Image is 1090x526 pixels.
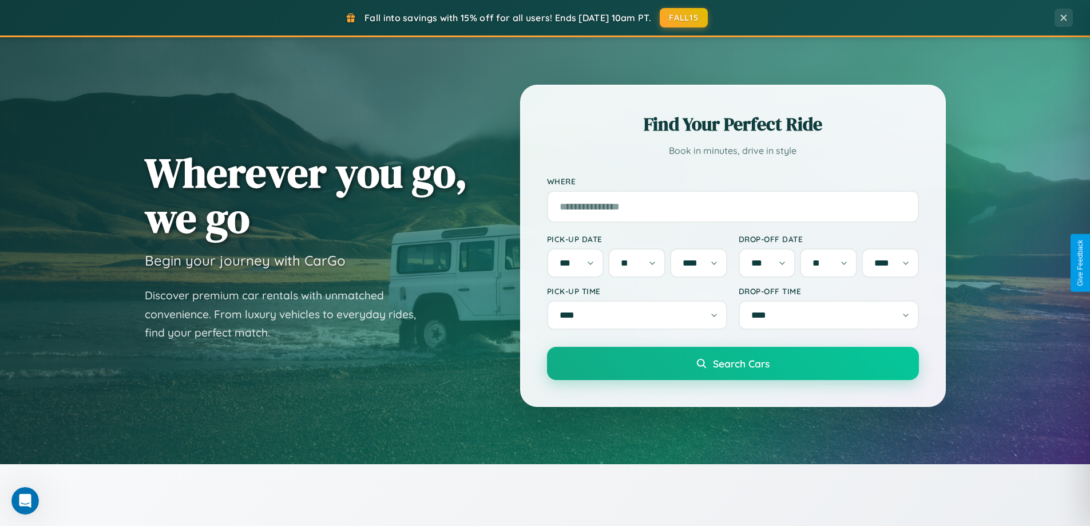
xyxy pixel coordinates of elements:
[547,176,919,186] label: Where
[547,286,727,296] label: Pick-up Time
[547,347,919,380] button: Search Cars
[547,112,919,137] h2: Find Your Perfect Ride
[145,286,431,342] p: Discover premium car rentals with unmatched convenience. From luxury vehicles to everyday rides, ...
[713,357,770,370] span: Search Cars
[145,150,467,240] h1: Wherever you go, we go
[547,234,727,244] label: Pick-up Date
[11,487,39,515] iframe: Intercom live chat
[1076,240,1084,286] div: Give Feedback
[364,12,651,23] span: Fall into savings with 15% off for all users! Ends [DATE] 10am PT.
[145,252,346,269] h3: Begin your journey with CarGo
[660,8,708,27] button: FALL15
[739,234,919,244] label: Drop-off Date
[547,143,919,159] p: Book in minutes, drive in style
[739,286,919,296] label: Drop-off Time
